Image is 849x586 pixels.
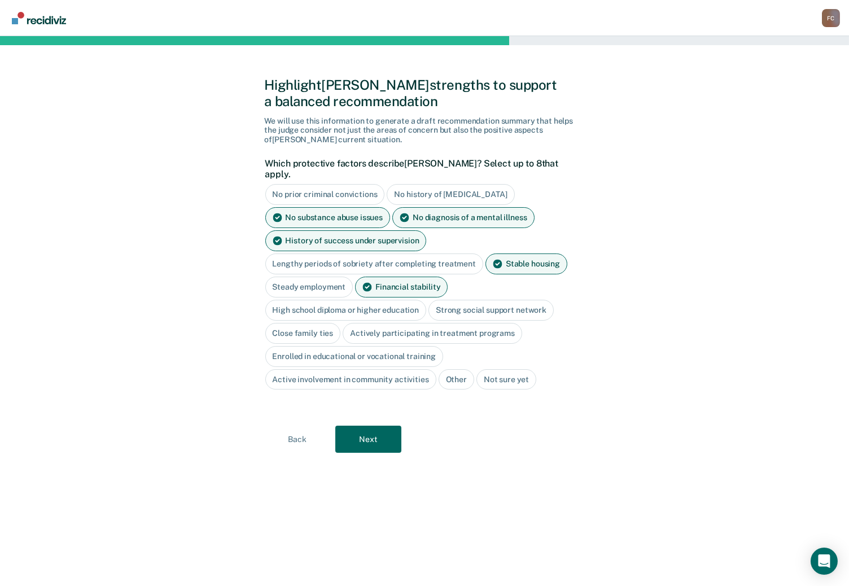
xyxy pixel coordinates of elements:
div: Actively participating in treatment programs [343,323,522,344]
div: No substance abuse issues [265,207,391,228]
div: No prior criminal convictions [265,184,385,205]
div: Active involvement in community activities [265,369,436,390]
div: We will use this information to generate a draft recommendation summary that helps the judge cons... [265,116,585,145]
div: No diagnosis of a mental illness [392,207,535,228]
button: Back [265,426,331,453]
div: Stable housing [485,253,567,274]
div: Highlight [PERSON_NAME] strengths to support a balanced recommendation [265,77,585,110]
div: Enrolled in educational or vocational training [265,346,444,367]
div: Other [439,369,474,390]
button: Profile dropdown button [822,9,840,27]
div: Close family ties [265,323,341,344]
img: Recidiviz [12,12,66,24]
div: History of success under supervision [265,230,427,251]
div: High school diploma or higher education [265,300,427,321]
button: Next [335,426,401,453]
div: Strong social support network [428,300,554,321]
label: Which protective factors describe [PERSON_NAME] ? Select up to 8 that apply. [265,158,579,180]
div: Lengthy periods of sobriety after completing treatment [265,253,483,274]
div: Open Intercom Messenger [811,548,838,575]
div: Not sure yet [476,369,536,390]
div: Financial stability [355,277,448,298]
div: Steady employment [265,277,353,298]
div: No history of [MEDICAL_DATA] [387,184,514,205]
div: F C [822,9,840,27]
